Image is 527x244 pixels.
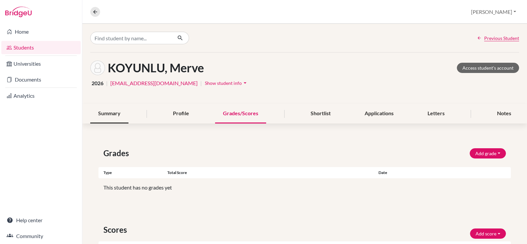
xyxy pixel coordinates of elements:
p: This student has no grades yet [103,184,506,192]
span: Grades [103,147,131,159]
div: Total score [167,170,374,176]
a: Students [1,41,81,54]
a: [EMAIL_ADDRESS][DOMAIN_NAME] [110,79,198,87]
a: Community [1,229,81,243]
a: Help center [1,214,81,227]
div: Grades/Scores [215,104,266,123]
button: [PERSON_NAME] [468,6,519,18]
i: arrow_drop_down [242,80,248,86]
input: Find student by name... [90,32,172,44]
span: | [106,79,108,87]
button: Add grade [470,148,506,158]
span: Previous Student [484,35,519,42]
h1: KOYUNLU, Merve [108,61,204,75]
a: Universities [1,57,81,70]
span: Show student info [205,80,242,86]
a: Documents [1,73,81,86]
div: Notes [489,104,519,123]
img: Bridge-U [5,7,32,17]
div: Summary [90,104,128,123]
button: Show student infoarrow_drop_down [205,78,249,88]
a: Access student's account [457,63,519,73]
div: Shortlist [303,104,339,123]
img: Merve KOYUNLU's avatar [90,60,105,75]
a: Home [1,25,81,38]
span: 2026 [92,79,103,87]
a: Analytics [1,89,81,102]
div: Date [374,170,477,176]
span: | [200,79,202,87]
div: Applications [357,104,402,123]
div: Letters [420,104,453,123]
button: Add score [470,228,506,239]
span: Scores [103,224,129,236]
div: Type [98,170,167,176]
a: Previous Student [477,35,519,42]
div: Profile [165,104,197,123]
